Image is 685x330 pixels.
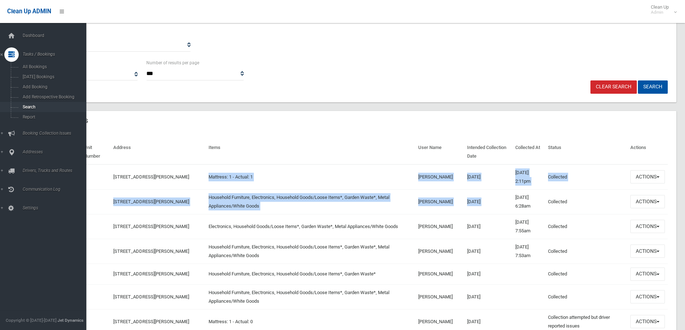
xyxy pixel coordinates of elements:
th: Items [206,140,415,164]
td: [PERSON_NAME] [415,239,464,264]
td: Mattress: 1 - Actual: 1 [206,164,415,190]
span: Communication Log [20,187,92,192]
button: Actions [630,220,665,233]
td: Collected [545,264,627,284]
span: Dashboard [20,33,92,38]
span: Copyright © [DATE]-[DATE] [6,318,56,323]
td: [DATE] [464,214,512,239]
td: Household Furniture, Electronics, Household Goods/Loose Items*, Garden Waste*, Metal Appliances/W... [206,189,415,214]
a: [STREET_ADDRESS][PERSON_NAME] [113,294,189,299]
span: Clean Up ADMIN [7,8,51,15]
td: [PERSON_NAME] [415,214,464,239]
td: Household Furniture, Electronics, Household Goods/Loose Items*, Garden Waste*, Metal Appliances/W... [206,284,415,309]
span: Tasks / Bookings [20,52,92,57]
td: [PERSON_NAME] [415,189,464,214]
td: Collected [545,284,627,309]
span: Add Retrospective Booking [20,94,86,99]
th: Intended Collection Date [464,140,512,164]
td: Household Furniture, Electronics, Household Goods/Loose Items*, Garden Waste*, Metal Appliances/W... [206,239,415,264]
span: Settings [20,205,92,210]
span: Booking Collection Issues [20,131,92,136]
small: Admin [651,10,669,15]
td: [PERSON_NAME] [415,264,464,284]
span: Drivers, Trucks and Routes [20,168,92,173]
a: [STREET_ADDRESS][PERSON_NAME] [113,248,189,254]
a: [STREET_ADDRESS][PERSON_NAME] [113,319,189,324]
span: Add Booking [20,84,86,89]
td: [DATE] 6:28am [512,189,545,214]
button: Actions [630,315,665,328]
td: [DATE] [464,164,512,190]
th: Status [545,140,627,164]
button: Actions [630,195,665,208]
td: [DATE] [464,189,512,214]
a: [STREET_ADDRESS][PERSON_NAME] [113,271,189,276]
td: [DATE] [464,284,512,309]
span: [DATE] Bookings [20,74,86,79]
button: Actions [630,170,665,183]
label: Number of results per page [146,59,199,67]
a: [STREET_ADDRESS][PERSON_NAME] [113,199,189,204]
th: Address [110,140,206,164]
button: Actions [630,245,665,258]
td: Collected [545,164,627,190]
td: Household Furniture, Electronics, Household Goods/Loose Items*, Garden Waste* [206,264,415,284]
button: Actions [630,290,665,303]
td: [DATE] 7:55am [512,214,545,239]
th: User Name [415,140,464,164]
td: Collected [545,189,627,214]
td: Collected [545,214,627,239]
strong: Jet Dynamics [58,318,83,323]
td: Electronics, Household Goods/Loose Items*, Garden Waste*, Metal Appliances/White Goods [206,214,415,239]
span: All Bookings [20,64,86,69]
button: Actions [630,268,665,281]
td: [DATE] [464,239,512,264]
span: Addresses [20,149,92,154]
a: Clear Search [590,80,637,94]
th: Actions [627,140,668,164]
th: Collected At [512,140,545,164]
a: [STREET_ADDRESS][PERSON_NAME] [113,224,189,229]
td: [DATE] 2:11pm [512,164,545,190]
th: Unit Number [81,140,110,164]
td: [DATE] 7:53am [512,239,545,264]
span: Report [20,115,86,120]
td: [DATE] [464,264,512,284]
a: [STREET_ADDRESS][PERSON_NAME] [113,174,189,180]
span: Search [20,104,86,110]
span: Clean Up [647,4,676,15]
td: Collected [545,239,627,264]
button: Search [638,80,668,94]
td: [PERSON_NAME] [415,164,464,190]
td: [PERSON_NAME] [415,284,464,309]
